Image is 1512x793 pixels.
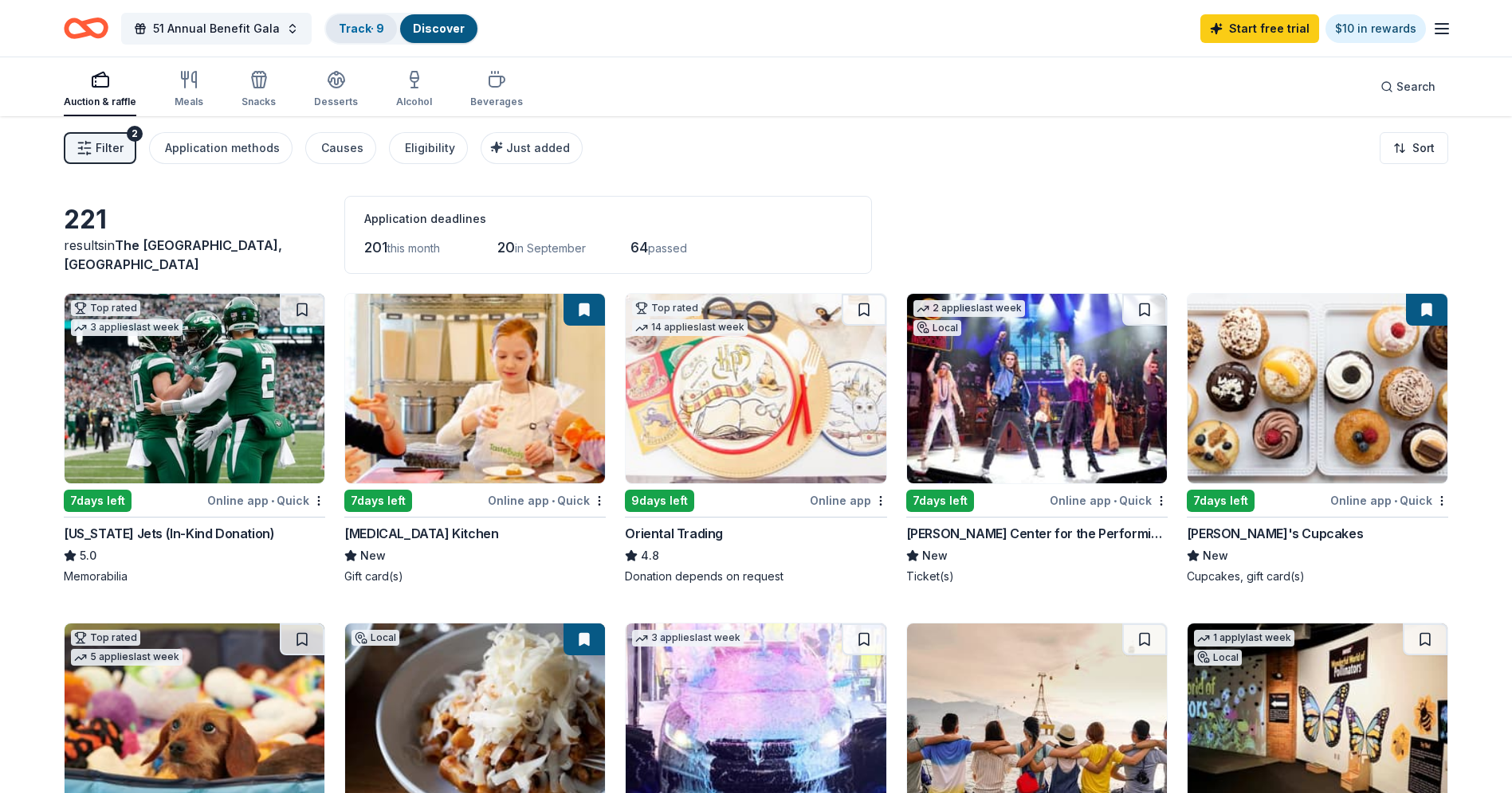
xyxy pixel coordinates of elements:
[906,490,974,512] div: 7 days left
[922,546,948,565] span: New
[413,21,465,35] a: Discover
[1188,294,1447,483] img: Image for Molly's Cupcakes
[641,546,659,565] span: 4.8
[65,294,324,483] img: Image for New York Jets (In-Kind Donation)
[1194,650,1242,666] div: Local
[242,96,276,108] div: Snacks
[625,524,723,543] div: Oriental Trading
[405,139,455,158] div: Eligibility
[632,319,748,336] div: 14 applies last week
[64,568,325,584] div: Memorabilia
[906,568,1168,584] div: Ticket(s)
[1113,494,1117,507] span: •
[360,546,386,565] span: New
[64,96,136,108] div: Auction & raffle
[64,293,325,584] a: Image for New York Jets (In-Kind Donation)Top rated3 applieslast week7days leftOnline app•Quick[U...
[506,141,570,154] span: Just added
[149,132,293,164] button: Application methods
[1050,490,1168,510] div: Online app Quick
[64,64,136,116] button: Auction & raffle
[344,293,606,584] a: Image for Taste Buds Kitchen7days leftOnline app•Quick[MEDICAL_DATA] KitchenNewGift card(s)
[470,96,523,108] div: Beverages
[96,139,124,158] span: Filter
[64,237,282,272] span: in
[906,293,1168,584] a: Image for Tilles Center for the Performing Arts2 applieslast weekLocal7days leftOnline app•Quick[...
[648,241,687,255] span: passed
[396,64,432,116] button: Alcohol
[344,490,412,512] div: 7 days left
[64,490,132,512] div: 7 days left
[64,10,108,47] a: Home
[1200,14,1319,43] a: Start free trial
[913,320,961,336] div: Local
[364,209,852,229] div: Application deadlines
[625,490,694,512] div: 9 days left
[1325,14,1426,43] a: $10 in rewards
[324,13,479,45] button: Track· 9Discover
[364,239,387,256] span: 201
[321,139,363,158] div: Causes
[1394,494,1397,507] span: •
[165,139,280,158] div: Application methods
[71,300,140,316] div: Top rated
[344,524,498,543] div: [MEDICAL_DATA] Kitchen
[242,64,276,116] button: Snacks
[488,490,606,510] div: Online app Quick
[71,649,183,666] div: 5 applies last week
[552,494,555,507] span: •
[314,64,358,116] button: Desserts
[1412,139,1435,158] span: Sort
[64,524,274,543] div: [US_STATE] Jets (In-Kind Donation)
[1330,490,1448,510] div: Online app Quick
[1396,77,1435,96] span: Search
[1380,132,1448,164] button: Sort
[1187,568,1448,584] div: Cupcakes, gift card(s)
[175,96,203,108] div: Meals
[1187,490,1255,512] div: 7 days left
[153,19,280,38] span: 51 Annual Benefit Gala
[810,490,887,510] div: Online app
[481,132,583,164] button: Just added
[121,13,312,45] button: 51 Annual Benefit Gala
[906,524,1168,543] div: [PERSON_NAME] Center for the Performing Arts
[515,241,586,255] span: in September
[64,132,136,164] button: Filter2
[344,568,606,584] div: Gift card(s)
[71,319,183,336] div: 3 applies last week
[207,490,325,510] div: Online app Quick
[80,546,96,565] span: 5.0
[314,96,358,108] div: Desserts
[127,126,143,142] div: 2
[345,294,605,483] img: Image for Taste Buds Kitchen
[626,294,886,483] img: Image for Oriental Trading
[907,294,1167,483] img: Image for Tilles Center for the Performing Arts
[630,239,648,256] span: 64
[625,568,886,584] div: Donation depends on request
[351,630,399,646] div: Local
[1194,630,1294,647] div: 1 apply last week
[339,21,384,35] a: Track· 9
[64,236,325,274] div: results
[1203,546,1228,565] span: New
[632,630,744,647] div: 3 applies last week
[71,630,140,646] div: Top rated
[1187,524,1363,543] div: [PERSON_NAME]'s Cupcakes
[1187,293,1448,584] a: Image for Molly's Cupcakes7days leftOnline app•Quick[PERSON_NAME]'s CupcakesNewCupcakes, gift car...
[387,241,440,255] span: this month
[625,293,886,584] a: Image for Oriental TradingTop rated14 applieslast week9days leftOnline appOriental Trading4.8Dona...
[913,300,1025,317] div: 2 applies last week
[389,132,468,164] button: Eligibility
[64,204,325,236] div: 221
[1368,71,1448,103] button: Search
[64,237,282,272] span: The [GEOGRAPHIC_DATA], [GEOGRAPHIC_DATA]
[470,64,523,116] button: Beverages
[305,132,376,164] button: Causes
[271,494,274,507] span: •
[497,239,515,256] span: 20
[175,64,203,116] button: Meals
[632,300,701,316] div: Top rated
[396,96,432,108] div: Alcohol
